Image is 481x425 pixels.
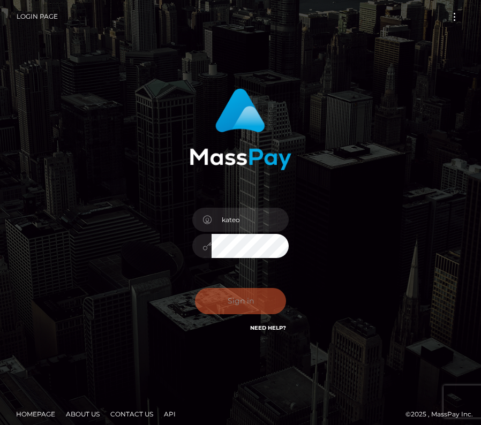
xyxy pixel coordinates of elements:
a: Homepage [12,406,59,422]
a: Login Page [17,5,58,28]
a: API [160,406,180,422]
a: About Us [62,406,104,422]
a: Contact Us [106,406,157,422]
img: MassPay Login [190,88,291,170]
input: Username... [212,208,289,232]
a: Need Help? [250,324,286,331]
div: © 2025 , MassPay Inc. [8,408,473,420]
button: Toggle navigation [445,10,464,24]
